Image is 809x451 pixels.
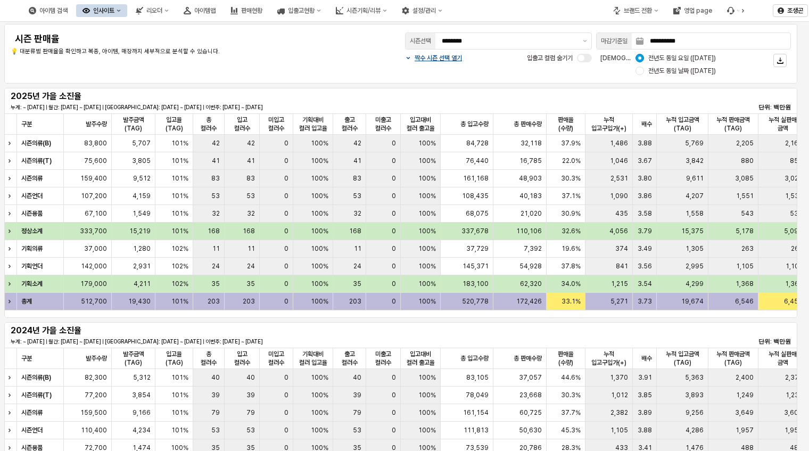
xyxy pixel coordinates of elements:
span: 263 [741,244,754,253]
span: 3.73 [638,297,652,306]
span: 누적 판매금액(TAG) [713,350,754,367]
span: 261 [791,244,803,253]
span: 구분 [21,354,32,363]
span: 40 [211,373,220,382]
span: 100% [311,262,328,270]
span: 100% [311,373,328,382]
span: 미출고 컬러수 [370,116,396,133]
span: 54,928 [519,262,542,270]
div: Expand row [4,404,18,421]
span: 0 [392,244,396,253]
span: 1,486 [610,139,628,147]
span: 100% [418,280,436,288]
span: 40,183 [519,192,542,200]
span: 누적 입고금액(TAG) [661,116,704,133]
div: 입출고현황 [288,7,315,14]
span: 100% [418,227,436,235]
span: 1,090 [610,192,628,200]
span: 37,000 [84,244,107,253]
span: 110,106 [516,227,542,235]
span: 2,167 [785,139,803,147]
span: 총 판매수량 [514,120,542,128]
span: 30.3% [561,174,581,183]
span: 37.1% [562,192,581,200]
div: 리오더 [129,4,175,17]
p: 조생곤 [787,6,803,15]
span: 37,729 [466,244,489,253]
span: 0 [392,209,396,218]
span: 0 [284,280,288,288]
span: 입고대비 컬러 출고율 [405,116,436,133]
span: 3.58 [638,209,652,218]
span: 32 [212,209,220,218]
span: 총 판매수량 [514,354,542,363]
span: 100% [418,244,436,253]
div: Expand row [4,369,18,386]
span: 누적 판매금액(TAG) [713,116,754,133]
span: 101% [171,227,188,235]
span: 2,995 [686,262,704,270]
span: 101% [171,297,188,306]
div: 인사이트 [76,4,127,17]
span: 67,100 [85,209,107,218]
span: 101% [171,373,188,382]
button: 영업 page [667,4,719,17]
strong: 시즌언더 [21,192,43,200]
div: Expand row [4,275,18,292]
span: 발주금액(TAG) [116,116,151,133]
span: 53 [211,192,220,200]
div: Expand row [4,170,18,187]
strong: 시즌의류(B) [21,140,51,147]
strong: 기획의류 [21,245,43,252]
span: 총 입고수량 [460,354,489,363]
span: 100% [311,297,328,306]
span: 145,371 [463,262,489,270]
span: 입고대비 컬러 출고율 [405,350,436,367]
span: 총 컬러수 [197,116,220,133]
span: 미입고 컬러수 [264,116,288,133]
span: 전년도 동일 요일 ([DATE]) [648,54,716,62]
div: 시즌기획/리뷰 [346,7,381,14]
strong: 시즌의류 [21,175,43,182]
span: 102% [171,262,188,270]
span: 1,215 [611,280,628,288]
div: 아이템맵 [177,4,222,17]
span: 32 [353,209,361,218]
span: 83 [211,174,220,183]
span: 4,056 [609,227,628,235]
span: 2,205 [736,139,754,147]
span: 발주수량 [86,354,107,363]
button: 입출고현황 [271,4,327,17]
span: 0 [284,297,288,306]
span: 537 [790,209,803,218]
span: 100% [418,209,436,218]
span: 발주금액(TAG) [116,350,151,367]
span: 0 [392,262,396,270]
span: 53 [246,192,255,200]
span: 100% [418,139,436,147]
span: 100% [311,174,328,183]
div: 판매현황 [241,7,262,14]
div: 리오더 [146,7,162,14]
span: 62,320 [520,280,542,288]
span: 100% [418,174,436,183]
div: Expand row [4,293,18,310]
span: 11 [354,244,361,253]
span: 24 [353,262,361,270]
span: 입고 컬러수 [229,116,255,133]
span: 100% [418,192,436,200]
span: 42 [353,139,361,147]
span: 1,368 [736,280,754,288]
span: 미입고 컬러수 [264,350,288,367]
span: 102% [171,280,188,288]
span: 100% [311,280,328,288]
h5: 2024년 가을 소진율 [11,325,141,336]
span: 37.8% [561,262,581,270]
span: 0 [284,157,288,165]
p: 단위: 백만원 [726,337,791,346]
span: 108,435 [462,192,489,200]
span: 34.0% [561,280,581,288]
span: 4,299 [686,280,704,288]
